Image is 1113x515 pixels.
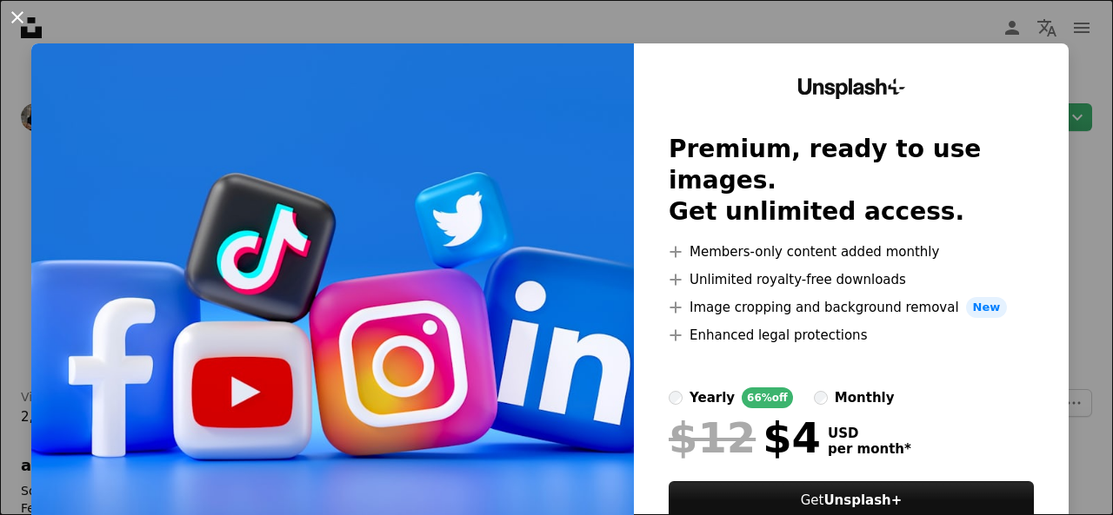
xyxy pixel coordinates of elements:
[828,426,911,441] span: USD
[814,391,828,405] input: monthly
[669,415,821,460] div: $4
[742,387,793,408] div: 66% off
[669,269,1034,290] li: Unlimited royalty-free downloads
[669,325,1034,346] li: Enhanced legal protections
[966,297,1008,318] span: New
[835,387,895,408] div: monthly
[669,297,1034,318] li: Image cropping and background removal
[669,415,756,460] span: $12
[690,387,735,408] div: yearly
[828,441,911,457] span: per month *
[823,492,902,508] strong: Unsplash+
[669,241,1034,262] li: Members-only content added monthly
[669,134,1034,228] h2: Premium, ready to use images. Get unlimited access.
[669,391,683,405] input: yearly66%off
